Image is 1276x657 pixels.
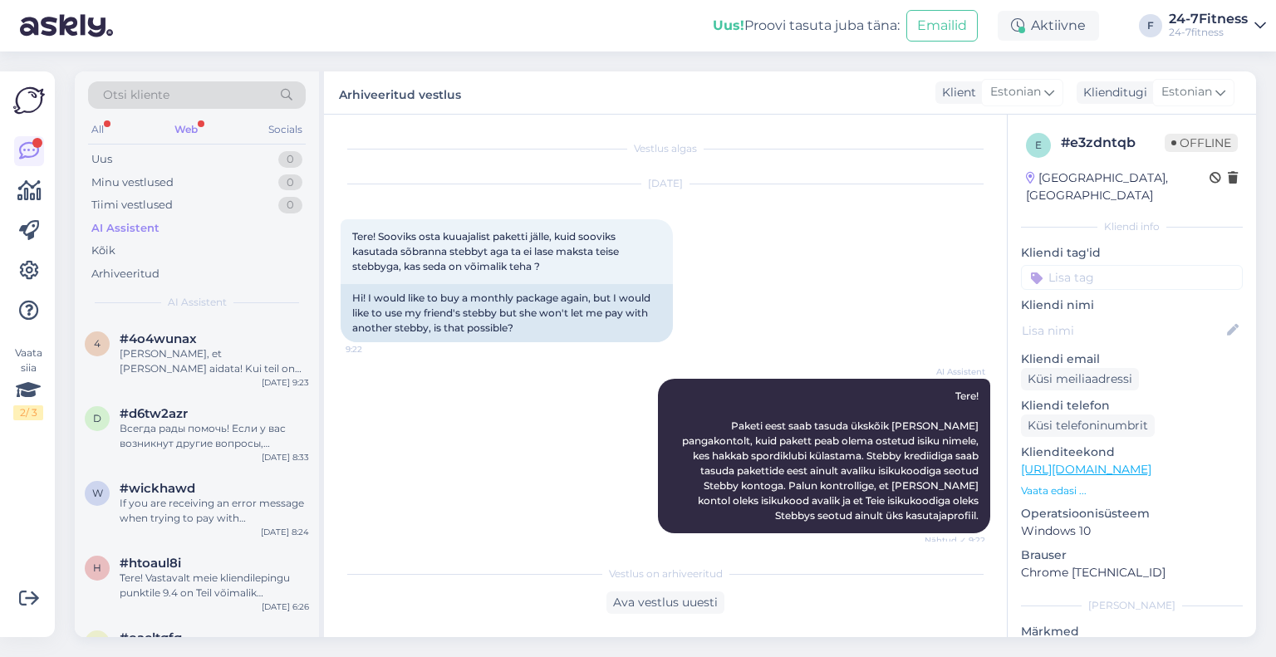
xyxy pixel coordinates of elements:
[1169,26,1248,39] div: 24-7fitness
[91,174,174,191] div: Minu vestlused
[339,81,461,104] label: Arhiveeritud vestlus
[278,174,302,191] div: 0
[935,84,976,101] div: Klient
[1021,351,1243,368] p: Kliendi email
[1035,139,1042,151] span: e
[923,365,985,378] span: AI Assistent
[262,451,309,463] div: [DATE] 8:33
[91,243,115,259] div: Kõik
[1021,414,1155,437] div: Küsi telefoninumbrit
[168,295,227,310] span: AI Assistent
[1061,133,1165,153] div: # e3zdntqb
[1026,169,1210,204] div: [GEOGRAPHIC_DATA], [GEOGRAPHIC_DATA]
[1169,12,1248,26] div: 24-7Fitness
[713,16,900,36] div: Proovi tasuta juba täna:
[1021,483,1243,498] p: Vaata edasi ...
[1077,84,1147,101] div: Klienditugi
[92,487,103,499] span: w
[120,406,188,421] span: #d6tw2azr
[1165,134,1238,152] span: Offline
[120,496,309,526] div: If you are receiving an error message when trying to pay with [PERSON_NAME] credit, please try cl...
[13,405,43,420] div: 2 / 3
[1021,564,1243,581] p: Chrome [TECHNICAL_ID]
[1021,265,1243,290] input: Lisa tag
[341,284,673,342] div: Hi! I would like to buy a monthly package again, but I would like to use my friend's stebby but s...
[120,331,197,346] span: #4o4wunax
[1021,598,1243,613] div: [PERSON_NAME]
[341,176,990,191] div: [DATE]
[1021,623,1243,640] p: Märkmed
[990,83,1041,101] span: Estonian
[120,481,195,496] span: #wickhawd
[120,346,309,376] div: [PERSON_NAME], et [PERSON_NAME] aidata! Kui teil on veel küsimusi, võtke julgelt ühendust.
[1021,297,1243,314] p: Kliendi nimi
[13,346,43,420] div: Vaata siia
[341,141,990,156] div: Vestlus algas
[91,197,173,213] div: Tiimi vestlused
[923,534,985,547] span: Nähtud ✓ 9:22
[1022,321,1224,340] input: Lisa nimi
[998,11,1099,41] div: Aktiivne
[91,151,112,168] div: Uus
[261,526,309,538] div: [DATE] 8:24
[1021,522,1243,540] p: Windows 10
[906,10,978,42] button: Emailid
[120,556,181,571] span: #htoaul8i
[1021,244,1243,262] p: Kliendi tag'id
[1021,547,1243,564] p: Brauser
[262,376,309,389] div: [DATE] 9:23
[713,17,744,33] b: Uus!
[93,636,101,649] span: o
[278,151,302,168] div: 0
[1139,14,1162,37] div: F
[1021,444,1243,461] p: Klienditeekond
[94,337,101,350] span: 4
[120,421,309,451] div: Всегда рады помочь! Если у вас возникнут другие вопросы, обращайтесь.
[91,266,159,282] div: Arhiveeritud
[1169,12,1266,39] a: 24-7Fitness24-7fitness
[346,343,408,355] span: 9:22
[1021,397,1243,414] p: Kliendi telefon
[93,412,101,424] span: d
[278,197,302,213] div: 0
[171,119,201,140] div: Web
[606,591,724,614] div: Ava vestlus uuesti
[609,566,723,581] span: Vestlus on arhiveeritud
[91,220,159,237] div: AI Assistent
[262,601,309,613] div: [DATE] 6:26
[120,630,182,645] span: #oacltqfg
[682,390,981,522] span: Tere! Paketi eest saab tasuda ükskõik [PERSON_NAME] pangakontolt, kuid pakett peab olema ostetud ...
[265,119,306,140] div: Socials
[1021,368,1139,390] div: Küsi meiliaadressi
[352,230,621,272] span: Tere! Sooviks osta kuuajalist paketti jälle, kuid sooviks kasutada sõbranna stebbyt aga ta ei las...
[1021,219,1243,234] div: Kliendi info
[1021,462,1151,477] a: [URL][DOMAIN_NAME]
[93,561,101,574] span: h
[13,85,45,116] img: Askly Logo
[1021,505,1243,522] p: Operatsioonisüsteem
[1161,83,1212,101] span: Estonian
[88,119,107,140] div: All
[103,86,169,104] span: Otsi kliente
[120,571,309,601] div: Tere! Vastavalt meie kliendilepingu punktile 9.4 on Teil võimalik ennetähtaegselt lõpetada aastas...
